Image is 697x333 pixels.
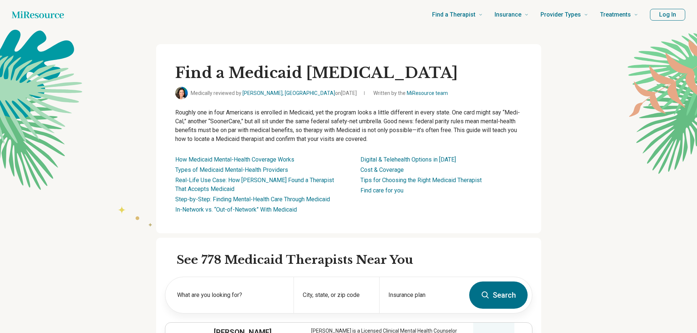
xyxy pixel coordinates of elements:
[175,63,522,82] h1: Find a Medicaid [MEDICAL_DATA]
[242,90,335,96] a: [PERSON_NAME], [GEOGRAPHIC_DATA]
[600,10,631,20] span: Treatments
[360,166,404,173] a: Cost & Coverage
[175,156,294,163] a: How Medicaid Mental-Health Coverage Works
[360,177,482,184] a: Tips for Choosing the Right Medicaid Therapist
[335,90,357,96] span: on [DATE]
[175,166,288,173] a: Types of Medicaid Mental-Health Providers
[177,291,285,300] label: What are you looking for?
[360,156,456,163] a: Digital & Telehealth Options in [DATE]
[650,9,685,21] button: Log In
[175,206,297,213] a: In-Network vs. “Out-of-Network” With Medicaid
[175,177,334,192] a: Real-Life Use Case: How [PERSON_NAME] Found a Therapist That Accepts Medicaid
[540,10,581,20] span: Provider Types
[432,10,475,20] span: Find a Therapist
[175,108,522,144] p: Roughly one in four Americans is enrolled in Medicaid, yet the program looks a little different i...
[469,281,528,309] button: Search
[407,90,448,96] a: MiResource team
[12,7,64,22] a: Home page
[495,10,521,20] span: Insurance
[177,252,532,268] h2: See 778 Medicaid Therapists Near You
[373,89,448,97] span: Written by the
[191,89,357,97] span: Medically reviewed by
[175,196,330,203] a: Step-by-Step: Finding Mental-Health Care Through Medicaid
[360,187,403,194] a: Find care for you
